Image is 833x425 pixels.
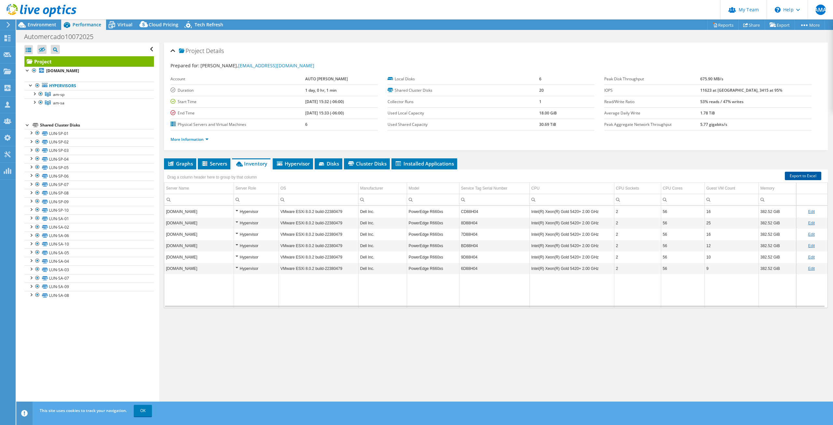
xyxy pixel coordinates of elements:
[459,240,529,251] td: Column Service Tag Serial Number, Value BD88H04
[409,184,419,192] div: Model
[614,206,661,217] td: Column CPU Sockets, Value 2
[407,263,459,274] td: Column Model, Value PowerEdge R660xs
[459,217,529,229] td: Column Service Tag Serial Number, Value 8D88H04
[236,219,277,227] div: Hypervisor
[305,76,348,82] b: AUTO [PERSON_NAME]
[388,99,539,105] label: Collector Runs
[808,209,815,214] a: Edit
[24,138,154,146] a: LUN-SP-02
[24,197,154,206] a: LUN-SP-09
[704,206,758,217] td: Column Guest VM Count, Value 16
[24,82,154,90] a: Hypervisors
[388,87,539,94] label: Shared Cluster Disks
[539,87,544,93] b: 20
[164,229,234,240] td: Column Server Name, Value esxi-sp-2.automercados.com
[815,5,826,15] span: AMA
[164,240,234,251] td: Column Server Name, Value esxi-sa-1.automercados.com
[234,251,279,263] td: Column Server Role, Value Hypervisor
[775,7,781,13] svg: \n
[358,217,407,229] td: Column Manufacturer, Value Dell Inc.
[24,214,154,223] a: LUN-SA-01
[663,184,683,192] div: CPU Cores
[24,274,154,283] a: LUN-SA-07
[149,21,178,28] span: Cloud Pricing
[134,405,152,417] a: OK
[706,184,735,192] div: Guest VM Count
[279,183,358,194] td: OS Column
[24,291,154,299] a: LUN-SA-08
[758,206,799,217] td: Column Memory, Value 382.52 GiB
[531,184,539,192] div: CPU
[407,251,459,263] td: Column Model, Value PowerEdge R660xs
[604,121,700,128] label: Peak Aggregate Network Throughput
[24,232,154,240] a: LUN-SA-06
[24,67,154,75] a: [DOMAIN_NAME]
[700,110,715,116] b: 1.78 TiB
[529,183,614,194] td: CPU Column
[707,20,739,30] a: Reports
[24,257,154,265] a: LUN-SA-04
[539,76,541,82] b: 6
[24,180,154,189] a: LUN-SP-07
[171,76,305,82] label: Account
[358,183,407,194] td: Manufacturer Column
[529,217,614,229] td: Column CPU, Value Intel(R) Xeon(R) Gold 5420+ 2.00 GHz
[236,253,277,261] div: Hypervisor
[164,169,828,308] div: Data grid
[117,21,132,28] span: Virtual
[704,183,758,194] td: Guest VM Count Column
[529,206,614,217] td: Column CPU, Value Intel(R) Xeon(R) Gold 5420+ 2.00 GHz
[195,21,223,28] span: Tech Refresh
[758,263,799,274] td: Column Memory, Value 382.52 GiB
[407,217,459,229] td: Column Model, Value PowerEdge R660xs
[305,87,337,93] b: 1 day, 0 hr, 1 min
[305,110,344,116] b: [DATE] 15:33 (-06:00)
[24,189,154,197] a: LUN-SP-08
[614,183,661,194] td: CPU Sockets Column
[24,248,154,257] a: LUN-SA-05
[236,231,277,238] div: Hypervisor
[704,251,758,263] td: Column Guest VM Count, Value 10
[236,208,277,216] div: Hypervisor
[24,240,154,248] a: LUN-SA-10
[358,240,407,251] td: Column Manufacturer, Value Dell Inc.
[407,206,459,217] td: Column Model, Value PowerEdge R660xs
[235,160,267,167] span: Inventory
[700,99,744,104] b: 53% reads / 47% writes
[604,99,700,105] label: Read/Write Ratio
[459,229,529,240] td: Column Service Tag Serial Number, Value 7D88H04
[21,33,103,40] h1: Automercado10072025
[236,265,277,272] div: Hypervisor
[24,206,154,214] a: LUN-SP-10
[539,122,556,127] b: 30.69 TiB
[808,266,815,271] a: Edit
[604,76,700,82] label: Peak Disk Throughput
[539,110,557,116] b: 18.00 GiB
[529,240,614,251] td: Column CPU, Value Intel(R) Xeon(R) Gold 5420+ 2.00 GHz
[46,68,79,73] b: [DOMAIN_NAME]
[279,251,358,263] td: Column OS, Value VMware ESXi 8.0.2 build-22380479
[529,229,614,240] td: Column CPU, Value Intel(R) Xeon(R) Gold 5420+ 2.00 GHz
[388,76,539,82] label: Local Disks
[765,20,795,30] a: Export
[808,244,815,248] a: Edit
[614,229,661,240] td: Column CPU Sockets, Value 2
[407,240,459,251] td: Column Model, Value PowerEdge R660xs
[24,172,154,180] a: LUN-SP-06
[279,240,358,251] td: Column OS, Value VMware ESXi 8.0.2 build-22380479
[236,184,256,192] div: Server Role
[808,255,815,259] a: Edit
[616,184,639,192] div: CPU Sockets
[358,206,407,217] td: Column Manufacturer, Value Dell Inc.
[738,20,765,30] a: Share
[24,99,154,107] a: am-sa
[758,240,799,251] td: Column Memory, Value 382.52 GiB
[280,184,286,192] div: OS
[234,206,279,217] td: Column Server Role, Value Hypervisor
[700,122,727,127] b: 5.77 gigabits/s
[661,194,704,205] td: Column CPU Cores, Filter cell
[704,240,758,251] td: Column Guest VM Count, Value 12
[459,194,529,205] td: Column Service Tag Serial Number, Filter cell
[234,229,279,240] td: Column Server Role, Value Hypervisor
[808,232,815,237] a: Edit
